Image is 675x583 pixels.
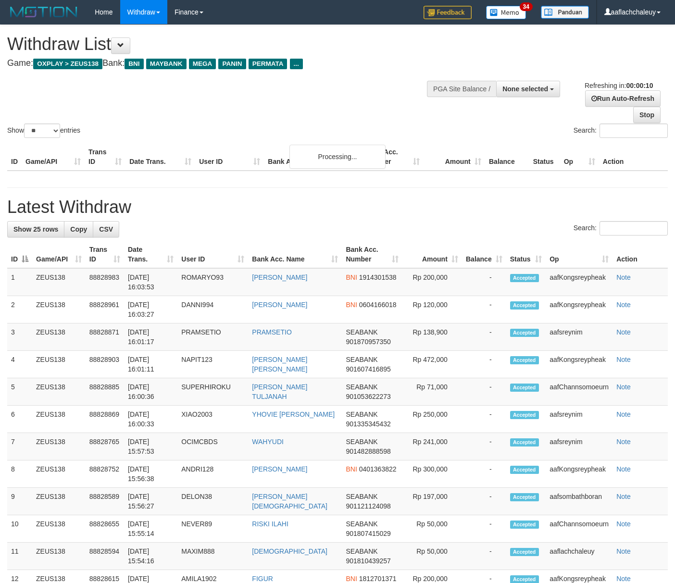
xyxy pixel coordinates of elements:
a: Note [616,301,631,309]
span: BNI [346,301,357,309]
th: User ID [195,143,264,171]
span: SEABANK [346,328,377,336]
th: Bank Acc. Name: activate to sort column ascending [248,241,342,268]
td: Rp 50,000 [402,543,462,570]
td: XIAO2003 [177,406,248,433]
span: CSV [99,225,113,233]
span: PANIN [218,59,246,69]
td: 88828765 [86,433,124,460]
span: Copy 901335345432 to clipboard [346,420,390,428]
td: - [462,543,506,570]
td: NEVER89 [177,515,248,543]
td: aafChannsomoeurn [546,378,612,406]
th: Action [599,143,668,171]
a: Note [616,493,631,500]
td: 8 [7,460,32,488]
label: Search: [574,124,668,138]
h1: Withdraw List [7,35,440,54]
label: Show entries [7,124,80,138]
td: ZEUS138 [32,515,86,543]
span: BNI [346,575,357,583]
th: Op [560,143,599,171]
td: - [462,378,506,406]
td: - [462,351,506,378]
td: 88828885 [86,378,124,406]
td: 88828869 [86,406,124,433]
td: aafsreynim [546,433,612,460]
td: - [462,488,506,515]
th: Op: activate to sort column ascending [546,241,612,268]
td: aafKongsreypheak [546,296,612,323]
td: ZEUS138 [32,378,86,406]
span: SEABANK [346,383,377,391]
span: Accepted [510,329,539,337]
span: ... [290,59,303,69]
span: Accepted [510,411,539,419]
td: 88828903 [86,351,124,378]
td: Rp 472,000 [402,351,462,378]
span: Copy 901482888598 to clipboard [346,447,390,455]
td: [DATE] 15:56:38 [124,460,177,488]
td: [DATE] 15:55:14 [124,515,177,543]
td: [DATE] 16:03:27 [124,296,177,323]
a: [DEMOGRAPHIC_DATA] [252,547,327,555]
span: Show 25 rows [13,225,58,233]
td: 11 [7,543,32,570]
span: SEABANK [346,520,377,528]
span: BNI [346,273,357,281]
td: [DATE] 16:00:36 [124,378,177,406]
img: MOTION_logo.png [7,5,80,19]
td: Rp 250,000 [402,406,462,433]
div: Processing... [289,145,386,169]
th: Balance: activate to sort column ascending [462,241,506,268]
a: WAHYUDI [252,438,284,446]
span: SEABANK [346,410,377,418]
a: Note [616,356,631,363]
a: Note [616,520,631,528]
th: Trans ID [85,143,125,171]
th: Game/API [22,143,85,171]
td: 4 [7,351,32,378]
td: - [462,460,506,488]
td: - [462,406,506,433]
td: ANDRI128 [177,460,248,488]
td: ZEUS138 [32,543,86,570]
a: [PERSON_NAME] TULJANAH [252,383,307,400]
span: BNI [346,465,357,473]
select: Showentries [24,124,60,138]
th: Amount [424,143,485,171]
span: SEABANK [346,438,377,446]
td: ZEUS138 [32,406,86,433]
span: Accepted [510,301,539,310]
a: CSV [93,221,119,237]
td: ZEUS138 [32,460,86,488]
td: - [462,515,506,543]
span: Accepted [510,521,539,529]
td: - [462,433,506,460]
th: User ID: activate to sort column ascending [177,241,248,268]
span: SEABANK [346,356,377,363]
a: Run Auto-Refresh [585,90,661,107]
span: Accepted [510,356,539,364]
td: 5 [7,378,32,406]
a: YHOVIE [PERSON_NAME] [252,410,335,418]
span: Accepted [510,438,539,447]
td: ROMARYO93 [177,268,248,296]
td: 3 [7,323,32,351]
td: MAXIM888 [177,543,248,570]
td: [DATE] 16:00:33 [124,406,177,433]
label: Search: [574,221,668,236]
td: aafKongsreypheak [546,268,612,296]
span: SEABANK [346,493,377,500]
td: - [462,268,506,296]
td: 88828752 [86,460,124,488]
span: Copy 901870957350 to clipboard [346,338,390,346]
td: 9 [7,488,32,515]
span: Copy 1812701371 to clipboard [359,575,397,583]
strong: 00:00:10 [626,82,653,89]
td: [DATE] 16:03:53 [124,268,177,296]
td: ZEUS138 [32,488,86,515]
td: 88828983 [86,268,124,296]
th: Amount: activate to sort column ascending [402,241,462,268]
th: ID: activate to sort column descending [7,241,32,268]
